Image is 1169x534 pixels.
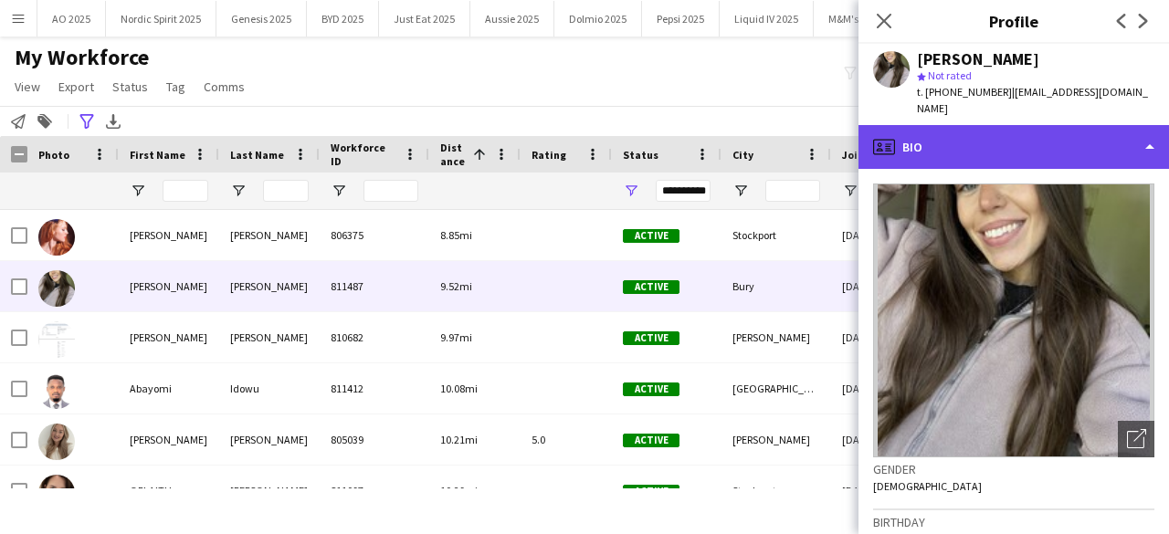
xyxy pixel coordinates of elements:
[204,79,245,95] span: Comms
[721,261,831,311] div: Bury
[721,312,831,362] div: [PERSON_NAME]
[554,1,642,37] button: Dolmio 2025
[440,330,472,344] span: 9.97mi
[917,51,1039,68] div: [PERSON_NAME]
[623,382,679,396] span: Active
[623,331,679,345] span: Active
[873,183,1154,457] img: Crew avatar or photo
[37,1,106,37] button: AO 2025
[831,363,941,414] div: [DATE]
[928,68,972,82] span: Not rated
[623,434,679,447] span: Active
[831,210,941,260] div: [DATE]
[15,79,40,95] span: View
[873,514,1154,530] h3: Birthday
[51,75,101,99] a: Export
[440,433,478,446] span: 10.21mi
[440,382,478,395] span: 10.08mi
[732,183,749,199] button: Open Filter Menu
[130,148,185,162] span: First Name
[38,219,75,256] img: Emma Ross
[38,424,75,460] img: Kerri Melville-Gee
[112,79,148,95] span: Status
[1118,421,1154,457] div: Open photos pop-in
[379,1,470,37] button: Just Eat 2025
[130,183,146,199] button: Open Filter Menu
[831,261,941,311] div: [DATE]
[765,180,820,202] input: City Filter Input
[163,180,208,202] input: First Name Filter Input
[230,183,247,199] button: Open Filter Menu
[831,312,941,362] div: [DATE]
[7,110,29,132] app-action-btn: Notify workforce
[15,44,149,71] span: My Workforce
[320,414,429,465] div: 805039
[38,148,69,162] span: Photo
[58,79,94,95] span: Export
[119,414,219,465] div: [PERSON_NAME]
[732,148,753,162] span: City
[873,479,982,493] span: [DEMOGRAPHIC_DATA]
[119,210,219,260] div: [PERSON_NAME]
[38,475,75,511] img: ORLAITH Cartwright
[219,261,320,311] div: [PERSON_NAME]
[105,75,155,99] a: Status
[331,183,347,199] button: Open Filter Menu
[219,466,320,516] div: [PERSON_NAME]
[320,363,429,414] div: 811412
[119,363,219,414] div: Abayomi
[917,85,1148,115] span: | [EMAIL_ADDRESS][DOMAIN_NAME]
[842,148,878,162] span: Joined
[873,461,1154,477] h3: Gender
[440,228,472,242] span: 8.85mi
[119,466,219,516] div: ORLAITH
[623,183,639,199] button: Open Filter Menu
[38,321,75,358] img: Sean Porter
[440,141,466,168] span: Distance
[76,110,98,132] app-action-btn: Advanced filters
[831,414,941,465] div: [DATE]
[219,210,320,260] div: [PERSON_NAME]
[219,414,320,465] div: [PERSON_NAME]
[159,75,193,99] a: Tag
[320,210,429,260] div: 806375
[38,372,75,409] img: Abayomi Idowu
[842,183,858,199] button: Open Filter Menu
[532,148,566,162] span: Rating
[623,485,679,498] span: Active
[230,148,284,162] span: Last Name
[721,466,831,516] div: Stockport
[363,180,418,202] input: Workforce ID Filter Input
[263,180,309,202] input: Last Name Filter Input
[331,141,396,168] span: Workforce ID
[814,1,898,37] button: M&M's 2025
[320,312,429,362] div: 810682
[721,414,831,465] div: [PERSON_NAME]
[858,125,1169,169] div: Bio
[307,1,379,37] button: BYD 2025
[721,210,831,260] div: Stockport
[219,363,320,414] div: Idowu
[470,1,554,37] button: Aussie 2025
[219,312,320,362] div: [PERSON_NAME]
[119,261,219,311] div: [PERSON_NAME]
[623,148,658,162] span: Status
[38,270,75,307] img: Megan Holt
[623,229,679,243] span: Active
[320,466,429,516] div: 811097
[440,484,478,497] span: 10.29mi
[721,363,831,414] div: [GEOGRAPHIC_DATA]
[7,75,47,99] a: View
[858,9,1169,33] h3: Profile
[623,280,679,294] span: Active
[320,261,429,311] div: 811487
[166,79,185,95] span: Tag
[917,85,1012,99] span: t. [PHONE_NUMBER]
[119,312,219,362] div: [PERSON_NAME]
[196,75,252,99] a: Comms
[521,414,612,465] div: 5.0
[216,1,307,37] button: Genesis 2025
[102,110,124,132] app-action-btn: Export XLSX
[831,466,941,516] div: [DATE]
[440,279,472,293] span: 9.52mi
